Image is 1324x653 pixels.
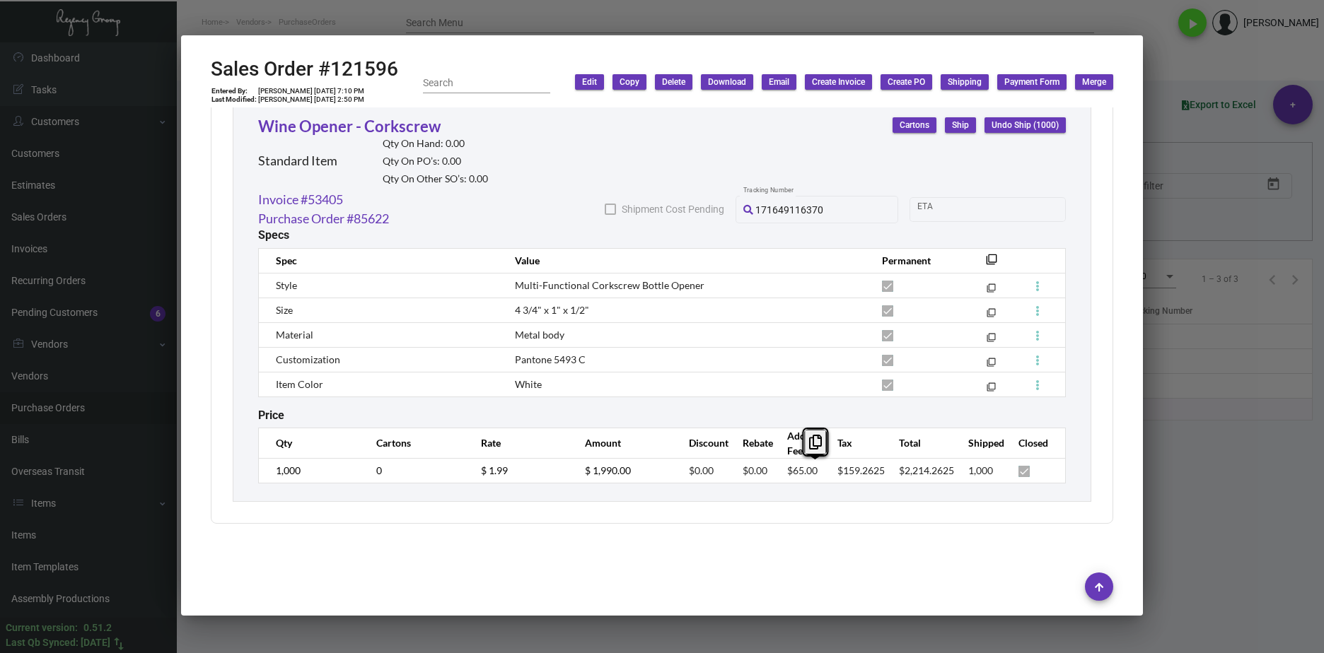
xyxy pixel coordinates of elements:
th: Total [885,428,954,458]
span: Email [769,76,789,88]
th: Shipped [954,428,1004,458]
h2: Price [258,408,284,422]
td: Entered By: [211,87,257,95]
span: Shipment Cost Pending [622,201,724,218]
span: Multi-Functional Corkscrew Bottle Opener [515,279,704,291]
h2: Qty On Hand: 0.00 [383,138,488,150]
td: [PERSON_NAME] [DATE] 2:50 PM [257,95,365,104]
span: Merge [1082,76,1106,88]
a: Invoice #53405 [258,190,343,209]
input: Start date [917,204,961,215]
th: Amount [571,428,675,458]
td: Last Modified: [211,95,257,104]
span: Create PO [888,76,925,88]
span: Metal body [515,329,564,341]
th: Closed [1004,428,1066,458]
button: Merge [1075,74,1113,90]
th: Spec [259,248,501,273]
div: Last Qb Synced: [DATE] [6,635,110,650]
button: Ship [945,117,976,133]
span: Copy [620,76,639,88]
span: $159.2625 [837,464,885,476]
a: Wine Opener - Corkscrew [258,117,441,136]
mat-icon: filter_none [987,286,996,295]
span: Size [276,304,293,316]
input: End date [973,204,1041,215]
span: Cartons [900,119,929,131]
span: Delete [662,76,685,88]
button: Download [701,74,753,90]
h2: Sales Order #121596 [211,57,398,81]
span: Material [276,329,313,341]
span: 1,000 [968,464,993,476]
h2: Qty On Other SO’s: 0.00 [383,173,488,185]
th: Qty [259,428,363,458]
mat-icon: filter_none [986,258,997,269]
span: 4 3/4" x 1" x 1/2" [515,304,589,316]
span: $0.00 [689,464,714,476]
mat-icon: filter_none [987,385,996,394]
a: Purchase Order #85622 [258,209,389,228]
span: Create Invoice [812,76,865,88]
div: 0.51.2 [83,620,112,635]
button: Copy [612,74,646,90]
th: Rate [467,428,571,458]
div: Current version: [6,620,78,635]
span: $65.00 [787,464,818,476]
mat-icon: filter_none [987,336,996,345]
th: Rebate [728,428,773,458]
th: Add Fee [773,428,823,458]
button: Shipping [941,74,989,90]
span: 171649116370 [755,204,823,216]
span: Shipping [948,76,982,88]
button: Payment Form [997,74,1067,90]
span: Ship [952,119,969,131]
button: Cartons [893,117,936,133]
th: Discount [675,428,728,458]
button: Undo Ship (1000) [985,117,1066,133]
th: Tax [823,428,885,458]
span: Edit [582,76,597,88]
span: $0.00 [743,464,767,476]
mat-icon: filter_none [987,311,996,320]
span: Download [708,76,746,88]
span: Pantone 5493 C [515,353,586,365]
th: Cartons [362,428,466,458]
h2: Specs [258,228,289,242]
h2: Qty On PO’s: 0.00 [383,155,488,167]
button: Email [762,74,796,90]
span: Item Color [276,378,323,390]
td: [PERSON_NAME] [DATE] 7:10 PM [257,87,365,95]
button: Edit [575,74,604,90]
button: Delete [655,74,692,90]
span: Undo Ship (1000) [992,119,1059,131]
button: Create PO [881,74,932,90]
button: Create Invoice [805,74,872,90]
i: Copy [809,435,822,449]
span: $2,214.2625 [899,464,954,476]
th: Permanent [868,248,965,273]
span: White [515,378,542,390]
h2: Standard Item [258,153,337,169]
span: Customization [276,353,340,365]
span: Payment Form [1004,76,1059,88]
th: Value [501,248,868,273]
mat-icon: filter_none [987,360,996,370]
span: Style [276,279,297,291]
